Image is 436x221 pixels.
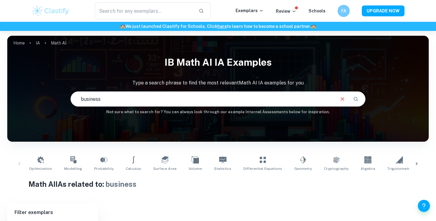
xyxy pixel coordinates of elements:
[7,53,429,72] h1: IB Math AI IA examples
[1,23,435,30] h6: We just launched Clastify for Schools. Click to learn how to become a school partner.
[276,8,296,15] p: Review
[64,166,82,171] span: Modelling
[36,39,40,47] a: IA
[214,166,231,171] span: Statistics
[309,8,325,13] a: Schools
[418,200,430,212] button: Help and Feedback
[13,39,25,47] a: Home
[95,2,194,19] input: Search for any exemplars...
[189,166,202,171] span: Volume
[51,40,66,46] p: Math AI
[7,109,429,115] h6: Not sure what to search for? You can always look through our example Internal Assessments below f...
[236,7,264,14] p: Exemplars
[311,24,316,29] span: 🏫
[106,180,137,188] span: business
[29,166,52,171] span: Optimization
[337,93,348,105] button: Clear
[71,91,334,107] input: E.g. voronoi diagrams, IBD candidates spread, music...
[28,179,408,190] h1: Math AI IAs related to:
[340,8,347,14] h6: FA
[361,166,375,171] span: Algebra
[387,166,411,171] span: Trigonometry
[217,24,227,29] a: here
[126,166,141,171] span: Calculus
[324,166,348,171] span: Cryptography
[243,166,282,171] span: Differential Equations
[7,204,98,221] h6: Filter exemplars
[338,5,350,17] button: FA
[153,166,177,171] span: Surface Area
[120,24,125,29] span: 🏫
[362,5,405,16] button: UPGRADE NOW
[31,5,70,17] img: Clastify logo
[7,79,429,87] p: Type a search phrase to find the most relevant Math AI IA examples for you
[294,166,312,171] span: Geometry
[94,166,114,171] span: Probability
[351,94,361,104] button: Search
